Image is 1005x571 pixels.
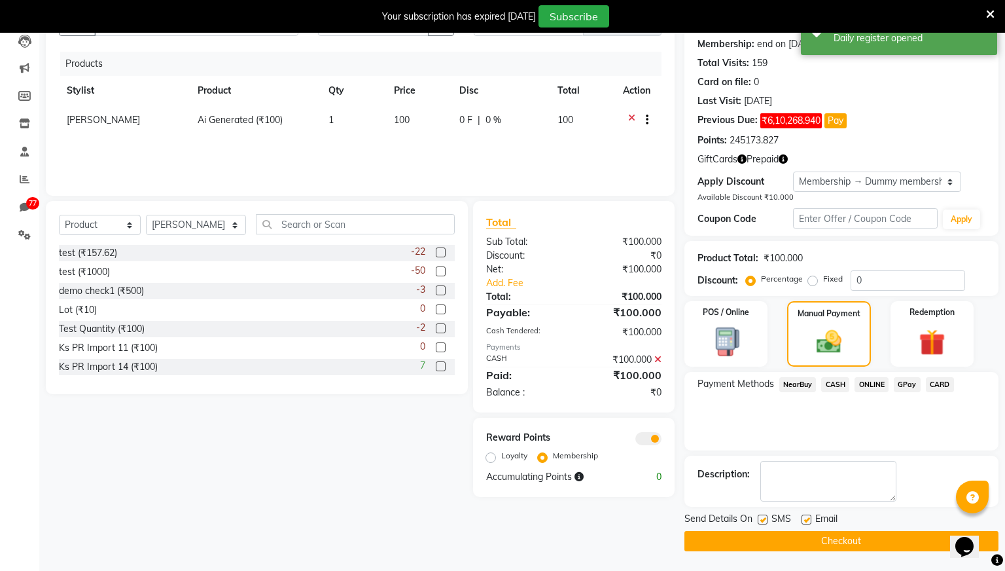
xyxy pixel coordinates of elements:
span: ₹6,10,268.940 [760,113,822,128]
span: Ai Generated (₹100) [198,114,283,126]
span: GiftCards [697,153,737,166]
div: Ks PR Import 11 (₹100) [59,341,158,355]
span: SMS [771,512,791,528]
th: Qty [321,76,386,105]
img: _pos-terminal.svg [705,326,748,358]
div: test (₹157.62) [59,246,117,260]
div: Description: [697,468,750,481]
div: Products [60,52,671,76]
div: 245173.827 [730,134,779,147]
img: _cash.svg [809,327,850,356]
div: ₹0 [574,386,671,399]
span: 0 F [459,113,472,127]
label: Redemption [909,306,955,318]
span: Total [486,215,516,229]
iframe: chat widget [950,519,992,558]
span: 0 [420,302,425,316]
div: Test Quantity (₹100) [59,322,145,336]
th: Disc [451,76,550,105]
div: Total Visits: [697,56,749,70]
div: ₹100.000 [574,290,671,304]
div: Paid: [476,367,574,383]
div: Cash Tendered: [476,325,574,339]
div: CASH [476,353,574,367]
span: -3 [416,283,425,297]
div: Available Discount ₹10.000 [697,192,985,203]
span: [PERSON_NAME] [67,114,140,126]
div: 0 [754,75,759,89]
th: Product [190,76,321,105]
div: Product Total: [697,251,758,265]
label: Loyalty [501,450,527,462]
label: Membership [553,450,598,462]
div: Sub Total: [476,235,574,249]
button: Pay [824,113,847,128]
div: Ks PR Import 14 (₹100) [59,360,158,374]
img: _gift.svg [911,326,954,359]
div: Discount: [697,274,738,287]
div: 159 [752,56,767,70]
label: Manual Payment [798,308,860,320]
div: Payable: [476,304,574,320]
div: ₹100.000 [574,353,671,367]
div: Reward Points [476,431,574,445]
span: NearBuy [779,377,817,392]
span: 100 [394,114,410,126]
span: -2 [416,321,425,335]
div: 0 [622,470,671,484]
div: ₹100.000 [574,263,671,276]
span: 0 [420,340,425,354]
span: -22 [411,245,425,259]
div: Your subscription has expired [DATE] [382,10,536,24]
div: Daily register opened [834,31,987,45]
span: Email [815,512,837,528]
span: 77 [26,197,39,210]
div: Accumulating Points [476,470,622,484]
span: 7 [420,359,425,373]
div: Last Visit: [697,94,741,108]
div: ₹100.000 [574,325,671,339]
div: Points: [697,134,727,147]
span: 1 [328,114,334,126]
th: Stylist [59,76,190,105]
div: end on [DATE] [757,37,817,51]
div: ₹100.000 [574,235,671,249]
div: Lot (₹10) [59,303,97,317]
span: ONLINE [855,377,889,392]
span: 0 % [485,113,501,127]
label: Fixed [823,273,843,285]
input: Search or Scan [256,214,455,234]
label: Percentage [761,273,803,285]
div: Payments [486,342,661,353]
div: ₹0 [574,249,671,263]
div: [DATE] [744,94,772,108]
div: ₹100.000 [574,367,671,383]
div: Total: [476,290,574,304]
a: Add. Fee [476,276,671,290]
div: Net: [476,263,574,276]
span: | [478,113,480,127]
div: Discount: [476,249,574,263]
div: test (₹1000) [59,265,110,279]
th: Action [615,76,661,105]
div: ₹100.000 [574,304,671,320]
div: Apply Discount [697,175,794,189]
div: ₹100.000 [764,251,803,265]
div: demo check1 (₹500) [59,284,144,298]
th: Price [386,76,451,105]
button: Apply [943,210,980,229]
span: CASH [821,377,849,392]
span: Send Details On [684,512,752,528]
button: Checkout [684,531,998,551]
div: Membership: [697,37,754,51]
input: Enter Offer / Coupon Code [793,208,937,229]
button: Subscribe [538,5,609,28]
div: Card on file: [697,75,751,89]
span: Prepaid [747,153,779,166]
span: GPay [894,377,921,392]
span: -50 [411,264,425,278]
div: Balance : [476,386,574,399]
span: 100 [557,114,573,126]
label: POS / Online [703,306,749,318]
th: Total [550,76,615,105]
